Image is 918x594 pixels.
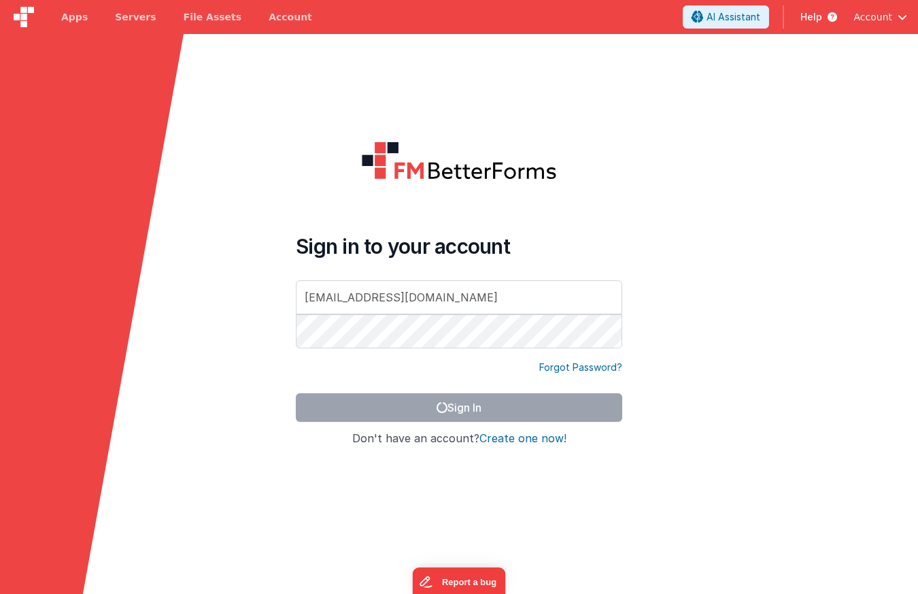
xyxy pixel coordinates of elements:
[296,433,622,445] h4: Don't have an account?
[539,361,622,374] a: Forgot Password?
[296,234,622,259] h4: Sign in to your account
[707,10,760,24] span: AI Assistant
[683,5,769,29] button: AI Assistant
[800,10,822,24] span: Help
[296,393,622,422] button: Sign In
[479,433,566,445] button: Create one now!
[853,10,892,24] span: Account
[184,10,242,24] span: File Assets
[115,10,156,24] span: Servers
[296,280,622,314] input: Email Address
[853,10,907,24] button: Account
[61,10,88,24] span: Apps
